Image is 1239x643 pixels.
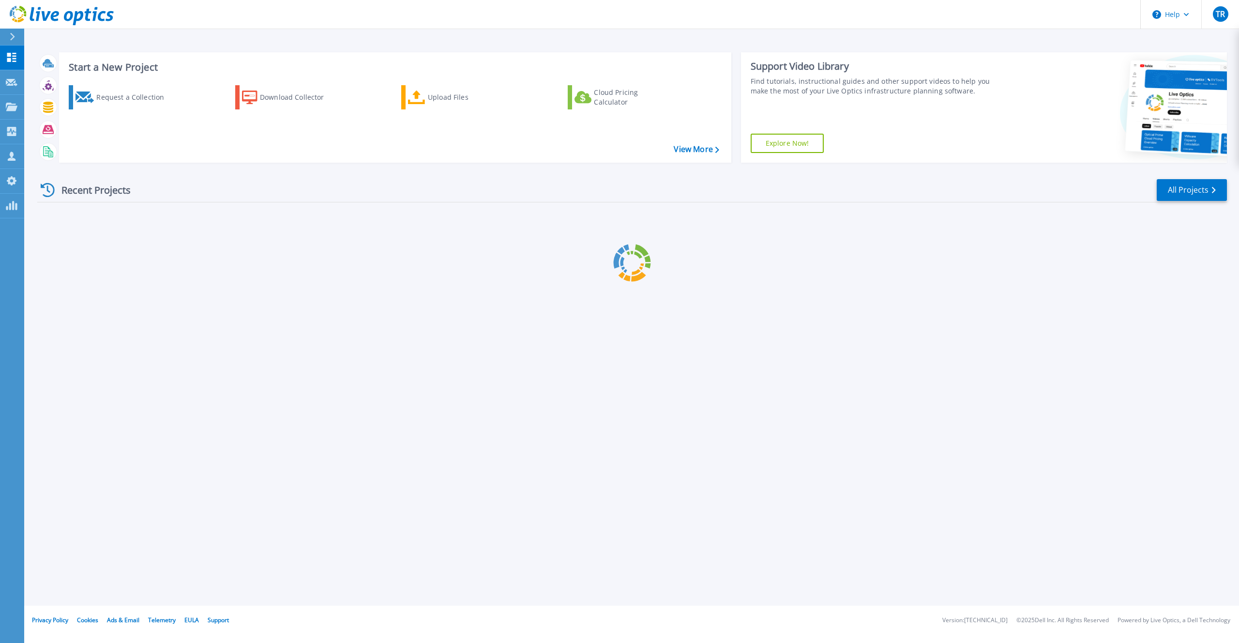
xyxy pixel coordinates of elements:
[401,85,509,109] a: Upload Files
[428,88,505,107] div: Upload Files
[594,88,671,107] div: Cloud Pricing Calculator
[568,85,676,109] a: Cloud Pricing Calculator
[674,145,719,154] a: View More
[184,616,199,624] a: EULA
[69,85,177,109] a: Request a Collection
[751,77,1002,96] div: Find tutorials, instructional guides and other support videos to help you make the most of your L...
[235,85,343,109] a: Download Collector
[1118,617,1230,624] li: Powered by Live Optics, a Dell Technology
[1157,179,1227,201] a: All Projects
[942,617,1008,624] li: Version: [TECHNICAL_ID]
[148,616,176,624] a: Telemetry
[107,616,139,624] a: Ads & Email
[1016,617,1109,624] li: © 2025 Dell Inc. All Rights Reserved
[32,616,68,624] a: Privacy Policy
[96,88,174,107] div: Request a Collection
[37,178,144,202] div: Recent Projects
[1216,10,1225,18] span: TR
[69,62,719,73] h3: Start a New Project
[208,616,229,624] a: Support
[751,134,824,153] a: Explore Now!
[77,616,98,624] a: Cookies
[260,88,337,107] div: Download Collector
[751,60,1002,73] div: Support Video Library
